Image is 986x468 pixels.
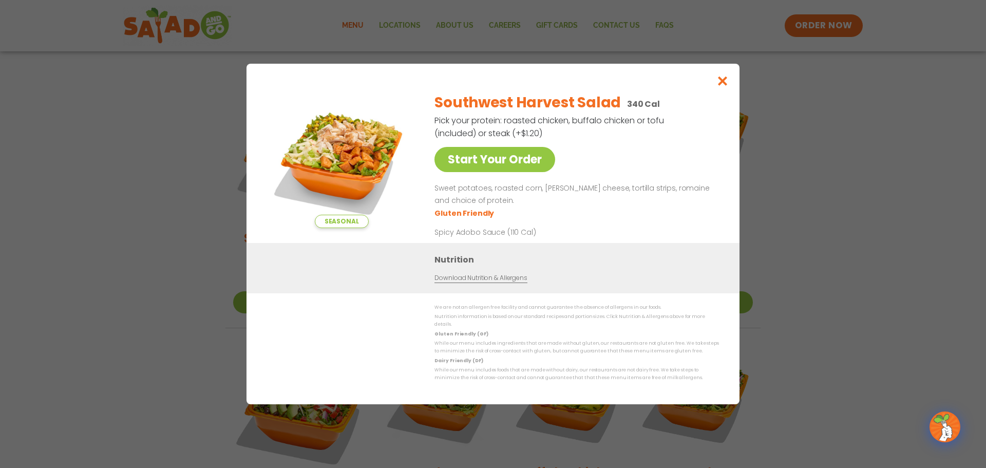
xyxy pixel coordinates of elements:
[270,84,413,228] img: Featured product photo for Southwest Harvest Salad
[434,366,719,382] p: While our menu includes foods that are made without dairy, our restaurants are not dairy free. We...
[434,331,488,337] strong: Gluten Friendly (GF)
[434,253,724,266] h3: Nutrition
[434,92,621,114] h2: Southwest Harvest Salad
[434,273,527,283] a: Download Nutrition & Allergens
[434,114,666,140] p: Pick your protein: roasted chicken, buffalo chicken or tofu (included) or steak (+$1.20)
[434,358,483,364] strong: Dairy Friendly (DF)
[931,413,959,441] img: wpChatIcon
[434,182,715,207] p: Sweet potatoes, roasted corn, [PERSON_NAME] cheese, tortilla strips, romaine and choice of protein.
[627,98,660,110] p: 340 Cal
[706,64,739,98] button: Close modal
[434,147,555,172] a: Start Your Order
[434,313,719,329] p: Nutrition information is based on our standard recipes and portion sizes. Click Nutrition & Aller...
[315,215,369,228] span: Seasonal
[434,340,719,355] p: While our menu includes ingredients that are made without gluten, our restaurants are not gluten ...
[434,304,719,311] p: We are not an allergen free facility and cannot guarantee the absence of allergens in our foods.
[434,208,496,219] li: Gluten Friendly
[434,227,624,238] p: Spicy Adobo Sauce (110 Cal)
